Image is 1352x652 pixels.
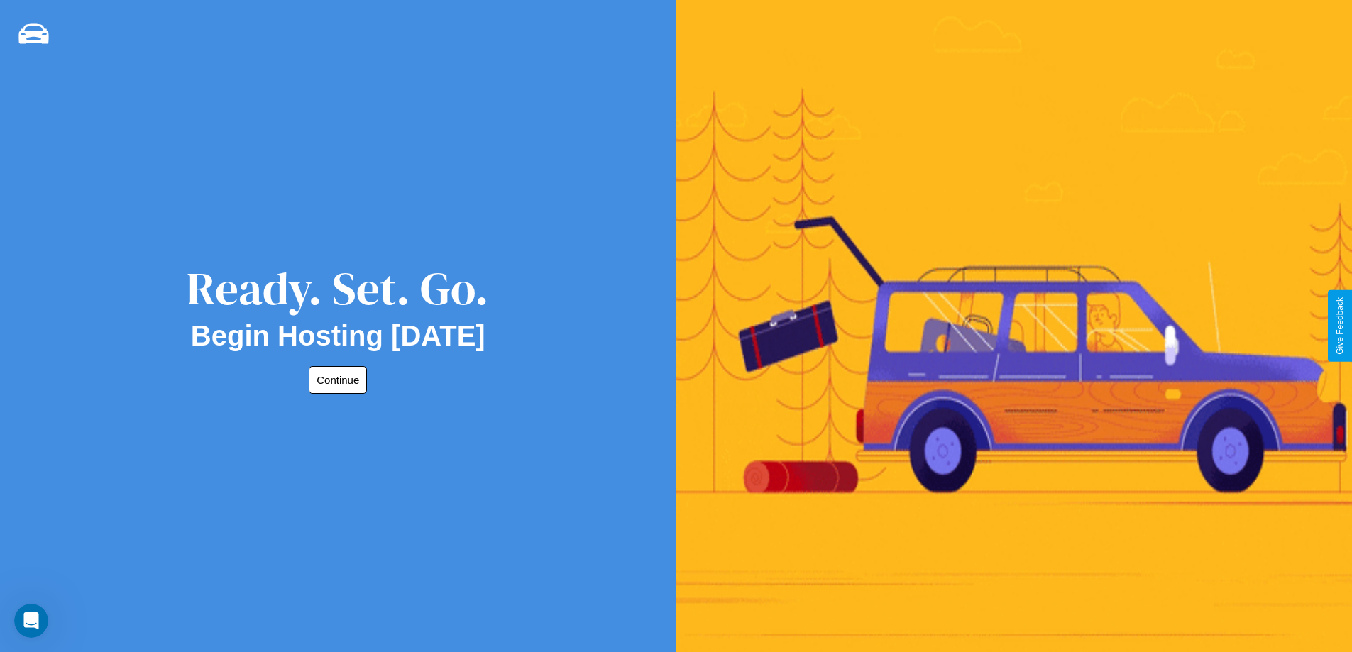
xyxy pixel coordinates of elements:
iframe: Intercom live chat [14,604,48,638]
h2: Begin Hosting [DATE] [191,320,485,352]
button: Continue [309,366,367,394]
div: Ready. Set. Go. [187,257,489,320]
div: Give Feedback [1335,297,1345,355]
